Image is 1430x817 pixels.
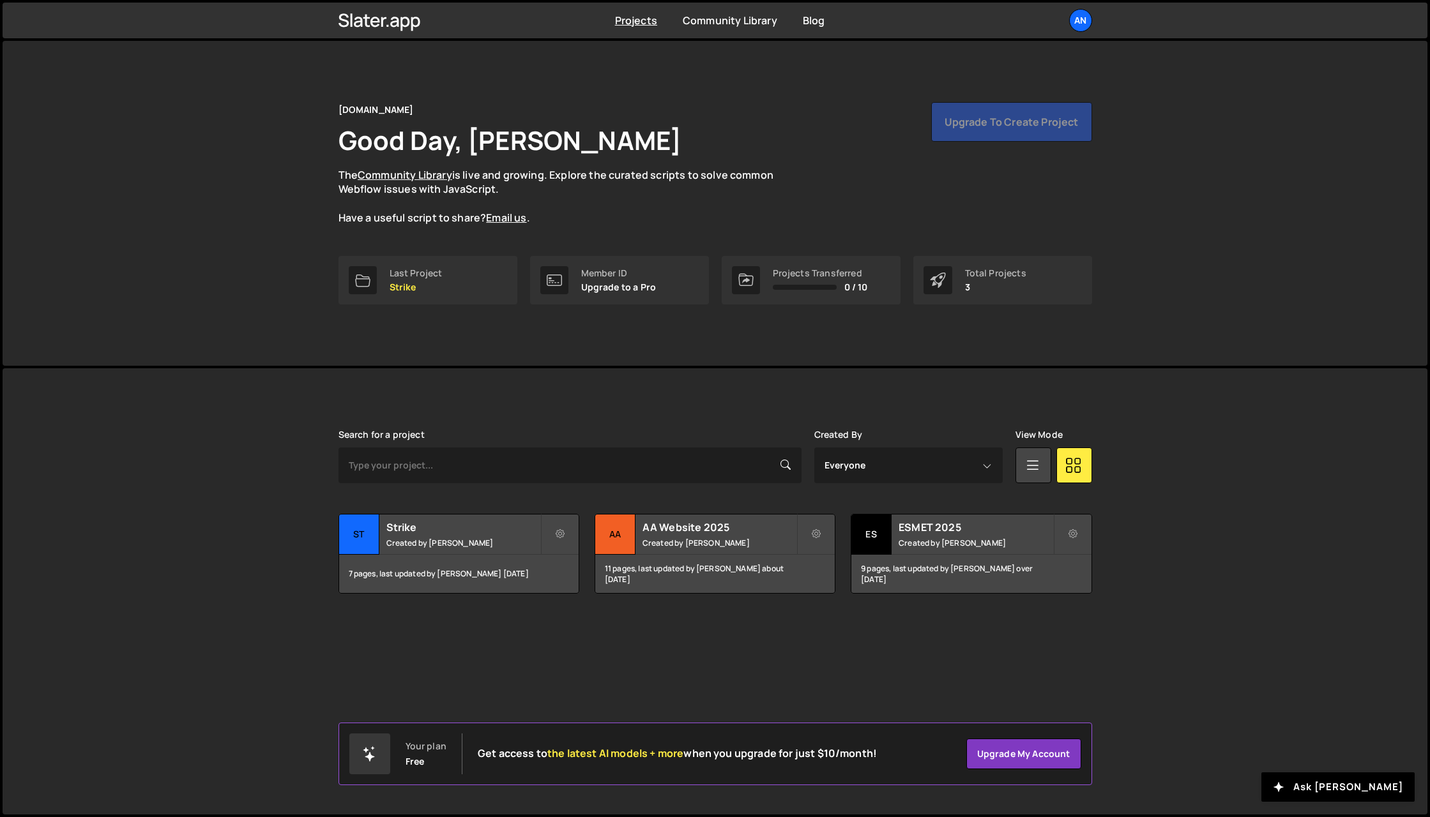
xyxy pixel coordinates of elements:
[478,747,877,760] h2: Get access to when you upgrade for just $10/month!
[406,756,425,767] div: Free
[338,102,414,117] div: [DOMAIN_NAME]
[814,430,863,440] label: Created By
[581,282,657,292] p: Upgrade to a Pro
[965,282,1026,292] p: 3
[581,268,657,278] div: Member ID
[338,430,425,440] label: Search for a project
[643,520,796,534] h2: AA Website 2025
[386,520,540,534] h2: Strike
[899,520,1053,534] h2: ESMET 2025
[851,514,1092,594] a: ES ESMET 2025 Created by [PERSON_NAME] 9 pages, last updated by [PERSON_NAME] over [DATE]
[683,13,777,27] a: Community Library
[773,268,868,278] div: Projects Transferred
[595,514,835,594] a: AA AA Website 2025 Created by [PERSON_NAME] 11 pages, last updated by [PERSON_NAME] about [DATE]
[486,211,526,225] a: Email us
[338,447,802,483] input: Type your project...
[339,555,579,593] div: 7 pages, last updated by [PERSON_NAME] [DATE]
[595,514,635,555] div: AA
[339,514,379,555] div: St
[844,282,868,292] span: 0 / 10
[1015,430,1063,440] label: View Mode
[338,123,682,158] h1: Good Day, [PERSON_NAME]
[390,268,443,278] div: Last Project
[643,537,796,548] small: Created by [PERSON_NAME]
[899,537,1053,548] small: Created by [PERSON_NAME]
[1069,9,1092,32] a: An
[1261,772,1415,802] button: Ask [PERSON_NAME]
[358,168,452,182] a: Community Library
[851,555,1091,593] div: 9 pages, last updated by [PERSON_NAME] over [DATE]
[851,514,892,555] div: ES
[803,13,825,27] a: Blog
[338,256,517,304] a: Last Project Strike
[338,168,798,225] p: The is live and growing. Explore the curated scripts to solve common Webflow issues with JavaScri...
[966,738,1081,769] a: Upgrade my account
[595,555,835,593] div: 11 pages, last updated by [PERSON_NAME] about [DATE]
[338,514,579,594] a: St Strike Created by [PERSON_NAME] 7 pages, last updated by [PERSON_NAME] [DATE]
[386,537,540,548] small: Created by [PERSON_NAME]
[390,282,443,292] p: Strike
[547,746,683,760] span: the latest AI models + more
[965,268,1026,278] div: Total Projects
[406,741,446,751] div: Your plan
[615,13,657,27] a: Projects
